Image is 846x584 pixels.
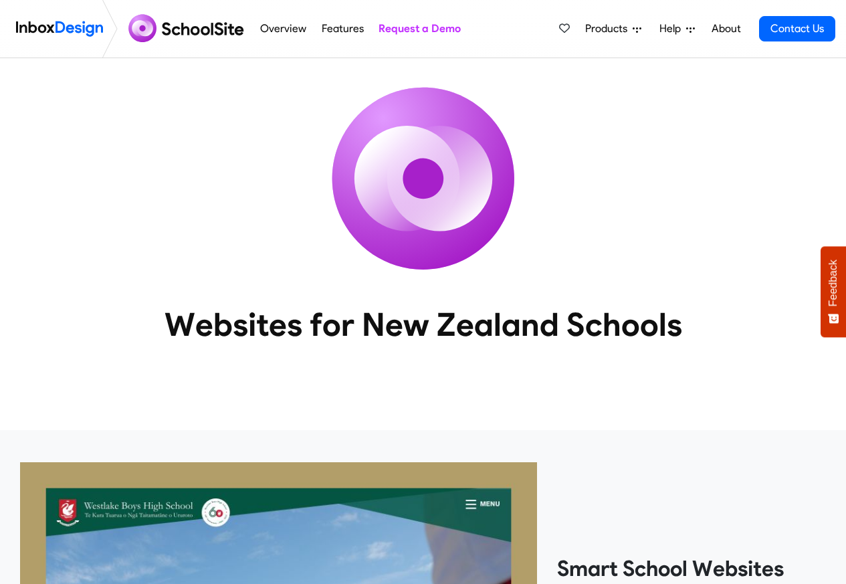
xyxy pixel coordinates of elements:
[659,21,686,37] span: Help
[708,15,744,42] a: About
[375,15,464,42] a: Request a Demo
[827,260,839,306] span: Feedback
[123,13,253,45] img: schoolsite logo
[303,58,544,299] img: icon_schoolsite.svg
[759,16,835,41] a: Contact Us
[318,15,367,42] a: Features
[557,555,826,582] heading: Smart School Websites
[821,246,846,337] button: Feedback - Show survey
[585,21,633,37] span: Products
[580,15,647,42] a: Products
[257,15,310,42] a: Overview
[654,15,700,42] a: Help
[106,304,741,345] heading: Websites for New Zealand Schools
